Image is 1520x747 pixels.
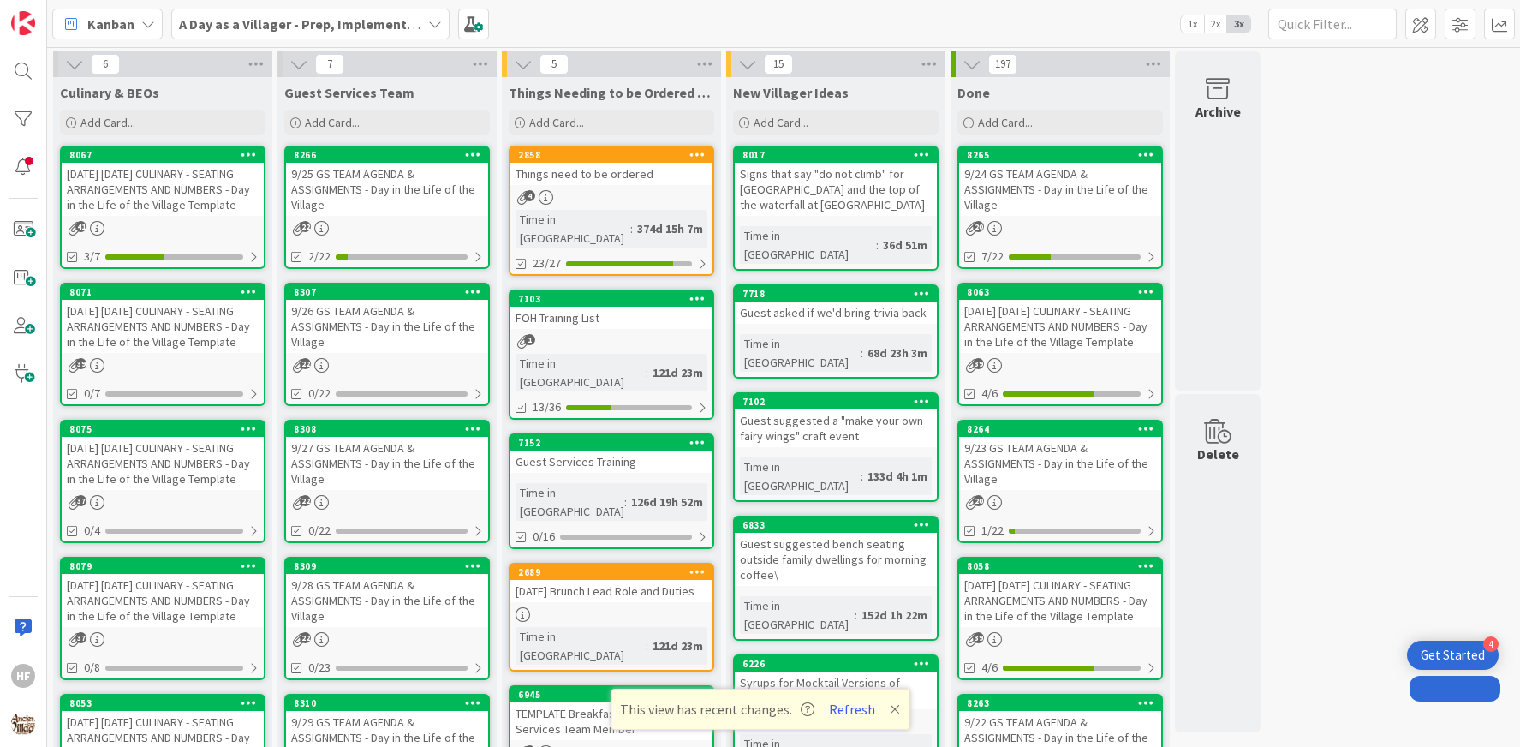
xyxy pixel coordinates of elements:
[959,421,1161,437] div: 8264
[308,385,331,403] span: 0/22
[529,115,584,130] span: Add Card...
[62,147,264,216] div: 8067[DATE] [DATE] CULINARY - SEATING ARRANGEMENTS AND NUMBERS - Day in the Life of the Village Te...
[1483,636,1499,652] div: 4
[75,632,86,643] span: 37
[742,519,937,531] div: 6833
[516,210,630,248] div: Time in [GEOGRAPHIC_DATA]
[735,147,937,216] div: 8017Signs that say "do not climb" for [GEOGRAPHIC_DATA] and the top of the waterfall at [GEOGRAPH...
[509,84,714,101] span: Things Needing to be Ordered - PUT IN CARD, Don't make new card
[305,115,360,130] span: Add Card...
[533,398,561,416] span: 13/36
[294,149,488,161] div: 8266
[1204,15,1227,33] span: 2x
[516,627,646,665] div: Time in [GEOGRAPHIC_DATA]
[735,656,937,709] div: 6226Syrups for Mocktail Versions of Signature Drinks
[510,435,712,451] div: 7152
[62,559,264,627] div: 8079[DATE] [DATE] CULINARY - SEATING ARRANGEMENTS AND NUMBERS - Day in the Life of the Village Te...
[735,672,937,709] div: Syrups for Mocktail Versions of Signature Drinks
[1197,444,1239,464] div: Delete
[876,236,879,254] span: :
[308,248,331,266] span: 2/22
[967,560,1161,572] div: 8058
[62,300,264,353] div: [DATE] [DATE] CULINARY - SEATING ARRANGEMENTS AND NUMBERS - Day in the Life of the Village Template
[648,363,707,382] div: 121d 23m
[959,147,1161,216] div: 82659/24 GS TEAM AGENDA & ASSIGNMENTS - Day in the Life of the Village
[308,522,331,540] span: 0/22
[69,286,264,298] div: 8071
[863,467,932,486] div: 133d 4h 1m
[959,284,1161,353] div: 8063[DATE] [DATE] CULINARY - SEATING ARRANGEMENTS AND NUMBERS - Day in the Life of the Village Te...
[11,664,35,688] div: HF
[742,396,937,408] div: 7102
[510,687,712,702] div: 6945
[735,409,937,447] div: Guest suggested a "make your own fairy wings" craft event
[620,699,814,720] span: This view has recent changes.
[284,84,414,101] span: Guest Services Team
[69,149,264,161] div: 8067
[1268,9,1397,39] input: Quick Filter...
[959,421,1161,490] div: 82649/23 GS TEAM AGENDA & ASSIGNMENTS - Day in the Life of the Village
[959,284,1161,300] div: 8063
[75,221,86,232] span: 41
[510,435,712,473] div: 7152Guest Services Training
[286,147,488,216] div: 82669/25 GS TEAM AGENDA & ASSIGNMENTS - Day in the Life of the Village
[981,248,1004,266] span: 7/22
[294,560,488,572] div: 8309
[630,219,633,238] span: :
[735,302,937,324] div: Guest asked if we'd bring trivia back
[735,394,937,409] div: 7102
[87,14,134,34] span: Kanban
[510,580,712,602] div: [DATE] Brunch Lead Role and Duties
[735,656,937,672] div: 6226
[286,574,488,627] div: 9/28 GS TEAM AGENDA & ASSIGNMENTS - Day in the Life of the Village
[510,687,712,740] div: 6945TEMPLATE Breakfast AM Guest Services Team Member
[84,659,100,677] span: 0/8
[62,284,264,300] div: 8071
[981,385,998,403] span: 4/6
[973,358,984,369] span: 39
[510,565,712,602] div: 2689[DATE] Brunch Lead Role and Duties
[1227,15,1250,33] span: 3x
[286,696,488,711] div: 8310
[733,84,849,101] span: New Villager Ideas
[62,163,264,216] div: [DATE] [DATE] CULINARY - SEATING ARRANGEMENTS AND NUMBERS - Day in the Life of the Village Template
[957,84,990,101] span: Done
[286,284,488,353] div: 83079/26 GS TEAM AGENDA & ASSIGNMENTS - Day in the Life of the Village
[286,300,488,353] div: 9/26 GS TEAM AGENDA & ASSIGNMENTS - Day in the Life of the Village
[981,659,998,677] span: 4/6
[518,437,712,449] div: 7152
[959,163,1161,216] div: 9/24 GS TEAM AGENDA & ASSIGNMENTS - Day in the Life of the Village
[735,394,937,447] div: 7102Guest suggested a "make your own fairy wings" craft event
[742,658,937,670] div: 6226
[300,358,311,369] span: 22
[861,344,863,362] span: :
[518,149,712,161] div: 2858
[857,606,932,624] div: 152d 1h 22m
[510,307,712,329] div: FOH Training List
[959,300,1161,353] div: [DATE] [DATE] CULINARY - SEATING ARRANGEMENTS AND NUMBERS - Day in the Life of the Village Template
[62,574,264,627] div: [DATE] [DATE] CULINARY - SEATING ARRANGEMENTS AND NUMBERS - Day in the Life of the Village Template
[959,437,1161,490] div: 9/23 GS TEAM AGENDA & ASSIGNMENTS - Day in the Life of the Village
[740,457,861,495] div: Time in [GEOGRAPHIC_DATA]
[981,522,1004,540] span: 1/22
[754,115,808,130] span: Add Card...
[11,712,35,736] img: avatar
[300,632,311,643] span: 22
[959,574,1161,627] div: [DATE] [DATE] CULINARY - SEATING ARRANGEMENTS AND NUMBERS - Day in the Life of the Village Template
[286,163,488,216] div: 9/25 GS TEAM AGENDA & ASSIGNMENTS - Day in the Life of the Village
[510,291,712,307] div: 7103
[516,483,624,521] div: Time in [GEOGRAPHIC_DATA]
[510,451,712,473] div: Guest Services Training
[286,559,488,627] div: 83099/28 GS TEAM AGENDA & ASSIGNMENTS - Day in the Life of the Village
[308,659,331,677] span: 0/23
[879,236,932,254] div: 36d 51m
[735,286,937,324] div: 7718Guest asked if we'd bring trivia back
[735,286,937,302] div: 7718
[988,54,1017,75] span: 197
[959,559,1161,574] div: 8058
[84,385,100,403] span: 0/7
[510,565,712,580] div: 2689
[294,286,488,298] div: 8307
[973,495,984,506] span: 20
[863,344,932,362] div: 68d 23h 3m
